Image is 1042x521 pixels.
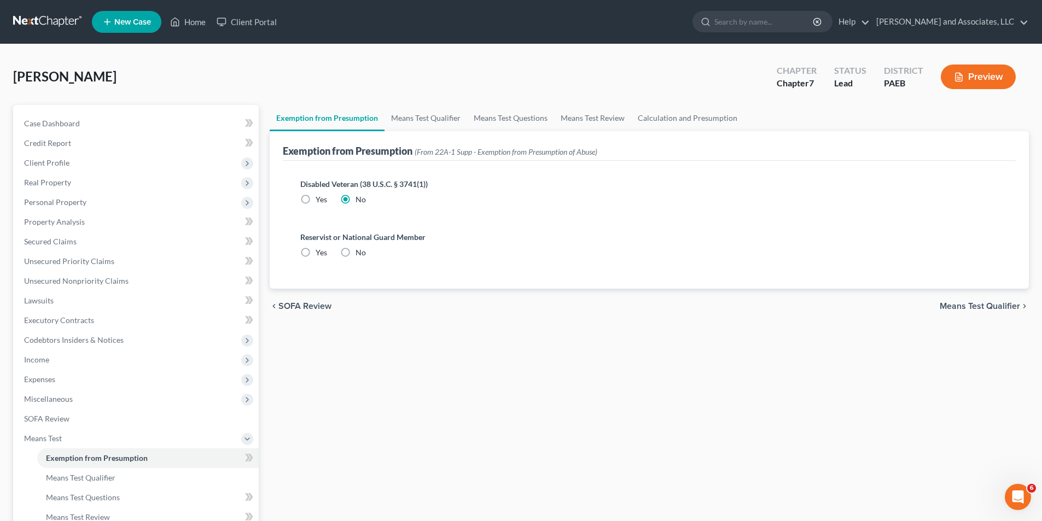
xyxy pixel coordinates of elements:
[278,302,331,311] span: SOFA Review
[834,77,866,90] div: Lead
[415,147,597,156] span: (From 22A-1 Supp - Exemption from Presumption of Abuse)
[24,296,54,305] span: Lawsuits
[24,197,86,207] span: Personal Property
[554,105,631,131] a: Means Test Review
[834,65,866,77] div: Status
[884,77,923,90] div: PAEB
[777,65,817,77] div: Chapter
[37,448,259,468] a: Exemption from Presumption
[24,355,49,364] span: Income
[940,302,1029,311] button: Means Test Qualifier chevron_right
[356,248,366,257] span: No
[15,409,259,429] a: SOFA Review
[270,302,278,311] i: chevron_left
[46,473,115,482] span: Means Test Qualifier
[37,488,259,507] a: Means Test Questions
[809,78,814,88] span: 7
[283,144,597,157] div: Exemption from Presumption
[13,68,117,84] span: [PERSON_NAME]
[24,374,55,384] span: Expenses
[114,18,151,26] span: New Case
[15,133,259,153] a: Credit Report
[631,105,744,131] a: Calculation and Presumption
[165,12,211,32] a: Home
[46,493,120,502] span: Means Test Questions
[316,195,327,204] span: Yes
[24,394,73,403] span: Miscellaneous
[1027,484,1036,493] span: 6
[777,77,817,90] div: Chapter
[270,302,331,311] button: chevron_left SOFA Review
[270,105,385,131] a: Exemption from Presumption
[871,12,1028,32] a: [PERSON_NAME] and Associates, LLC
[316,248,327,257] span: Yes
[24,158,69,167] span: Client Profile
[15,232,259,251] a: Secured Claims
[467,105,554,131] a: Means Test Questions
[884,65,923,77] div: District
[24,138,71,148] span: Credit Report
[941,65,1016,89] button: Preview
[24,276,129,285] span: Unsecured Nonpriority Claims
[24,256,114,266] span: Unsecured Priority Claims
[1005,484,1031,510] iframe: Intercom live chat
[833,12,870,32] a: Help
[15,311,259,330] a: Executory Contracts
[24,237,77,246] span: Secured Claims
[940,302,1020,311] span: Means Test Qualifier
[385,105,467,131] a: Means Test Qualifier
[15,271,259,291] a: Unsecured Nonpriority Claims
[24,414,69,423] span: SOFA Review
[24,178,71,187] span: Real Property
[211,12,282,32] a: Client Portal
[46,453,148,463] span: Exemption from Presumption
[24,119,80,128] span: Case Dashboard
[1020,302,1029,311] i: chevron_right
[300,231,998,243] label: Reservist or National Guard Member
[24,217,85,226] span: Property Analysis
[300,178,998,190] label: Disabled Veteran (38 U.S.C. § 3741(1))
[15,251,259,271] a: Unsecured Priority Claims
[15,114,259,133] a: Case Dashboard
[714,11,814,32] input: Search by name...
[24,434,62,443] span: Means Test
[15,291,259,311] a: Lawsuits
[37,468,259,488] a: Means Test Qualifier
[15,212,259,232] a: Property Analysis
[24,335,124,344] span: Codebtors Insiders & Notices
[24,315,94,325] span: Executory Contracts
[356,195,366,204] span: No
